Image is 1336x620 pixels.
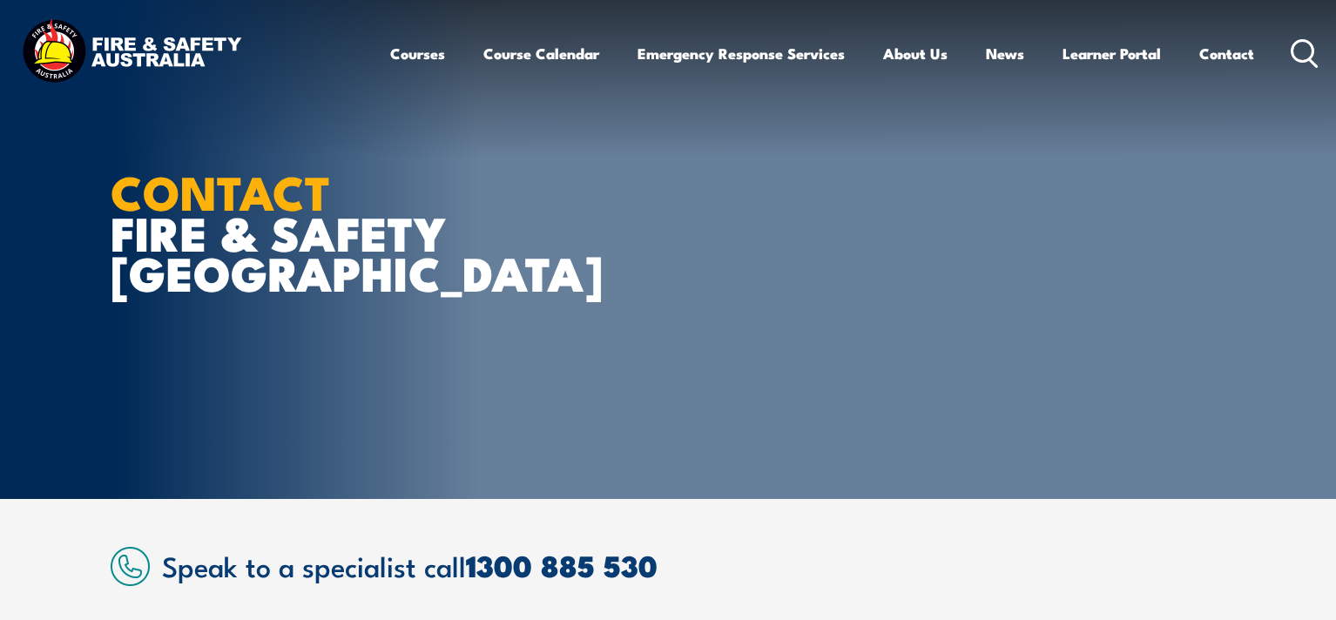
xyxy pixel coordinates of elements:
h2: Speak to a specialist call [162,549,1225,581]
a: Course Calendar [483,30,599,77]
a: Emergency Response Services [638,30,845,77]
a: News [986,30,1024,77]
a: Contact [1199,30,1254,77]
a: Learner Portal [1063,30,1161,77]
a: 1300 885 530 [466,542,658,588]
strong: CONTACT [111,154,331,226]
a: Courses [390,30,445,77]
h1: FIRE & SAFETY [GEOGRAPHIC_DATA] [111,171,541,293]
a: About Us [883,30,948,77]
